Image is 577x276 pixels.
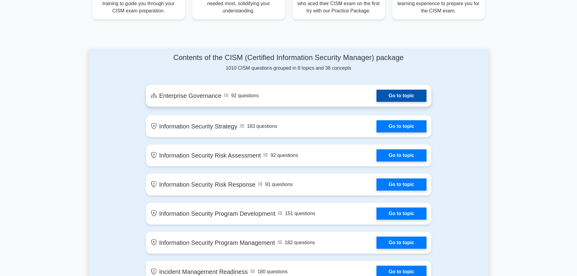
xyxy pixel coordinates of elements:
a: Go to topic [376,237,426,249]
a: Go to topic [376,208,426,220]
a: Go to topic [376,178,426,191]
a: Go to topic [376,90,426,102]
div: 1010 CISM questions grouped in 8 topics and 38 concepts [146,53,431,72]
a: Go to topic [376,149,426,161]
a: Go to topic [376,120,426,132]
h4: Contents of the CISM (Certified Information Security Manager) package [146,53,431,62]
